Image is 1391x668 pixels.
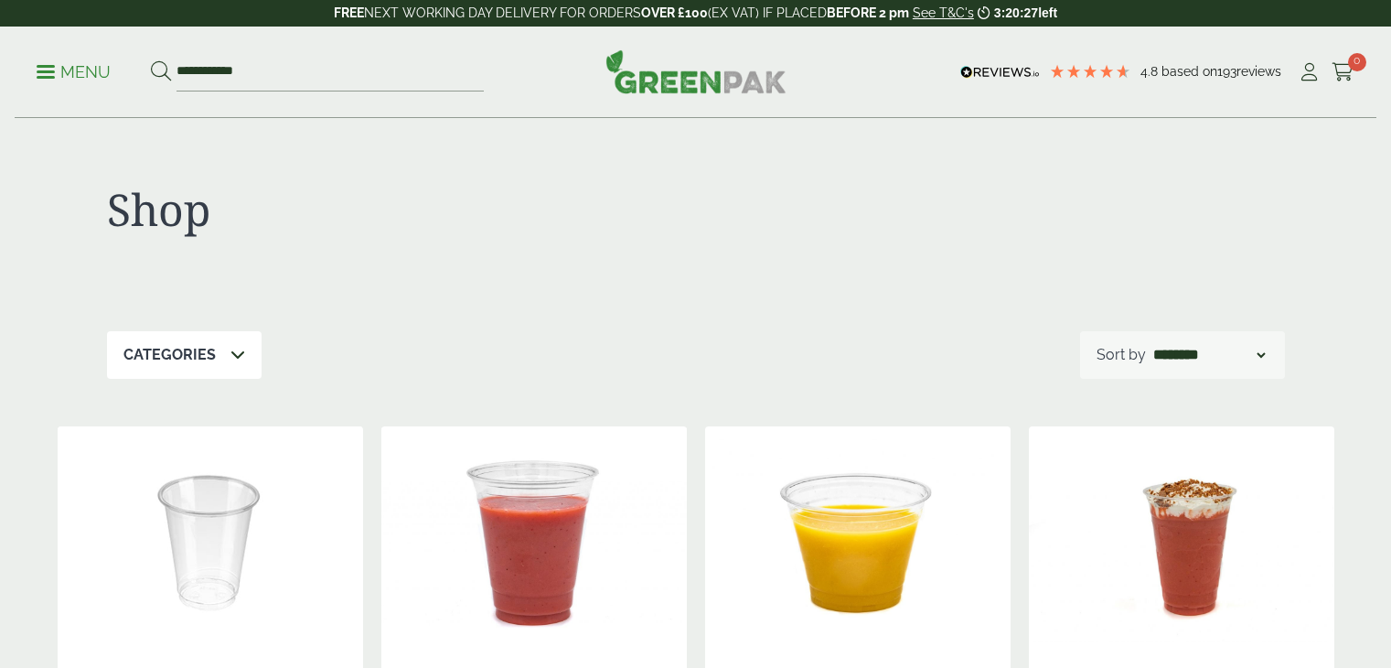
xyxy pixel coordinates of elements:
[1029,426,1334,655] img: 16oz PET Smoothie Cup with Strawberry Milkshake and cream
[960,66,1040,79] img: REVIEWS.io
[1332,63,1354,81] i: Cart
[1217,64,1236,79] span: 193
[641,5,708,20] strong: OVER £100
[123,344,216,366] p: Categories
[1097,344,1146,366] p: Sort by
[827,5,909,20] strong: BEFORE 2 pm
[1140,64,1161,79] span: 4.8
[705,426,1011,655] img: 9oz pet clear smoothie cup
[381,426,687,655] img: 12oz PET Smoothie Cup with Raspberry Smoothie no lid
[1038,5,1057,20] span: left
[334,5,364,20] strong: FREE
[605,49,786,93] img: GreenPak Supplies
[1150,344,1268,366] select: Shop order
[1236,64,1281,79] span: reviews
[913,5,974,20] a: See T&C's
[107,183,696,236] h1: Shop
[994,5,1038,20] span: 3:20:27
[1049,63,1131,80] div: 4.8 Stars
[37,61,111,83] p: Menu
[1332,59,1354,86] a: 0
[58,426,363,655] img: 7oz Clear PET Smoothie Cup[13142]
[37,61,111,80] a: Menu
[1298,63,1321,81] i: My Account
[1161,64,1217,79] span: Based on
[1348,53,1366,71] span: 0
